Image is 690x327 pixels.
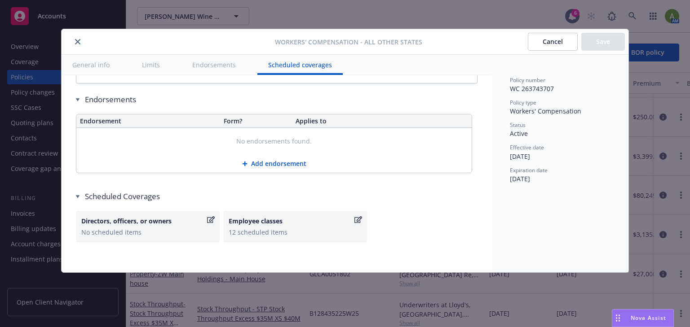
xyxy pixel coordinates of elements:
[76,94,472,105] div: Endorsements
[510,84,554,93] span: WC 263743707
[236,137,312,146] span: No endorsements found.
[510,152,530,161] span: [DATE]
[612,310,624,327] div: Drag to move
[72,36,83,47] button: close
[510,129,528,138] span: Active
[62,55,120,75] button: General info
[510,166,548,174] span: Expiration date
[76,155,472,173] button: Add endorsement
[76,211,220,242] button: Directors, officers, or ownersNo scheduled items
[292,114,472,128] th: Applies to
[229,216,353,226] div: Employee classes
[510,174,530,183] span: [DATE]
[223,211,367,242] button: Employee classes12 scheduled items
[131,55,171,75] button: Limits
[510,121,526,129] span: Status
[257,55,343,75] button: Scheduled coverages
[220,114,292,128] th: Form?
[612,309,674,327] button: Nova Assist
[510,99,536,106] span: Policy type
[510,144,544,151] span: Effective date
[528,33,578,51] button: Cancel
[181,55,247,75] button: Endorsements
[510,107,581,115] span: Workers' Compensation
[81,216,205,226] div: Directors, officers, or owners
[631,314,666,322] span: Nova Assist
[510,76,545,84] span: Policy number
[229,227,362,237] div: 12 scheduled items
[76,114,220,128] th: Endorsement
[275,37,422,47] span: Workers' Compensation - All Other States
[81,227,214,237] div: No scheduled items
[76,191,478,202] div: Scheduled Coverages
